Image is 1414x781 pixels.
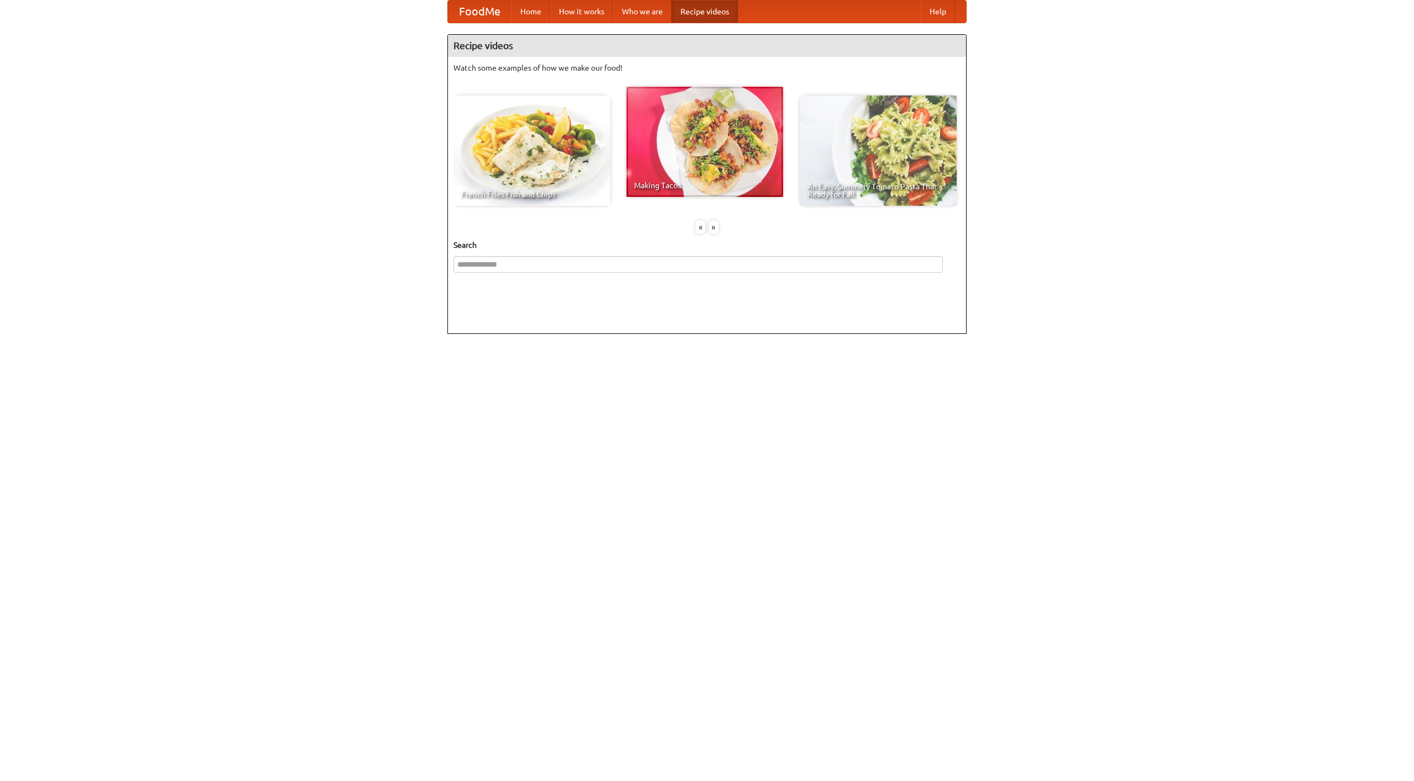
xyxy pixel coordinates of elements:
[921,1,955,23] a: Help
[461,190,603,198] span: French Fries Fish and Chips
[511,1,550,23] a: Home
[550,1,613,23] a: How it works
[634,182,775,189] span: Making Tacos
[453,62,961,73] p: Watch some examples of how we make our food!
[453,240,961,251] h5: Search
[626,87,783,197] a: Making Tacos
[709,220,719,234] div: »
[808,183,949,198] span: An Easy, Summery Tomato Pasta That's Ready for Fall
[453,95,610,206] a: French Fries Fish and Chips
[800,95,957,206] a: An Easy, Summery Tomato Pasta That's Ready for Fall
[695,220,705,234] div: «
[448,35,966,57] h4: Recipe videos
[672,1,738,23] a: Recipe videos
[613,1,672,23] a: Who we are
[448,1,511,23] a: FoodMe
